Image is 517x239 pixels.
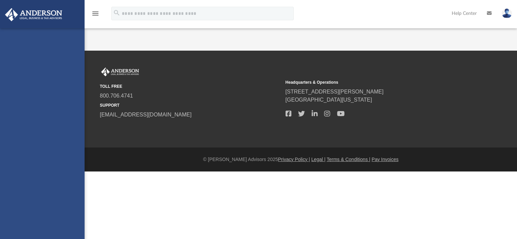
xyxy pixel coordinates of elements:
i: search [113,9,120,17]
small: TOLL FREE [100,83,281,89]
a: [EMAIL_ADDRESS][DOMAIN_NAME] [100,112,192,117]
small: Headquarters & Operations [286,79,467,85]
img: User Pic [502,8,512,18]
a: Terms & Conditions | [327,157,370,162]
a: menu [91,13,99,18]
a: [STREET_ADDRESS][PERSON_NAME] [286,89,384,95]
a: 800.706.4741 [100,93,133,99]
small: SUPPORT [100,102,281,108]
a: [GEOGRAPHIC_DATA][US_STATE] [286,97,372,103]
a: Privacy Policy | [278,157,310,162]
img: Anderson Advisors Platinum Portal [100,68,140,76]
i: menu [91,9,99,18]
a: Pay Invoices [372,157,398,162]
img: Anderson Advisors Platinum Portal [3,8,64,21]
a: Legal | [311,157,325,162]
div: © [PERSON_NAME] Advisors 2025 [85,156,517,163]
